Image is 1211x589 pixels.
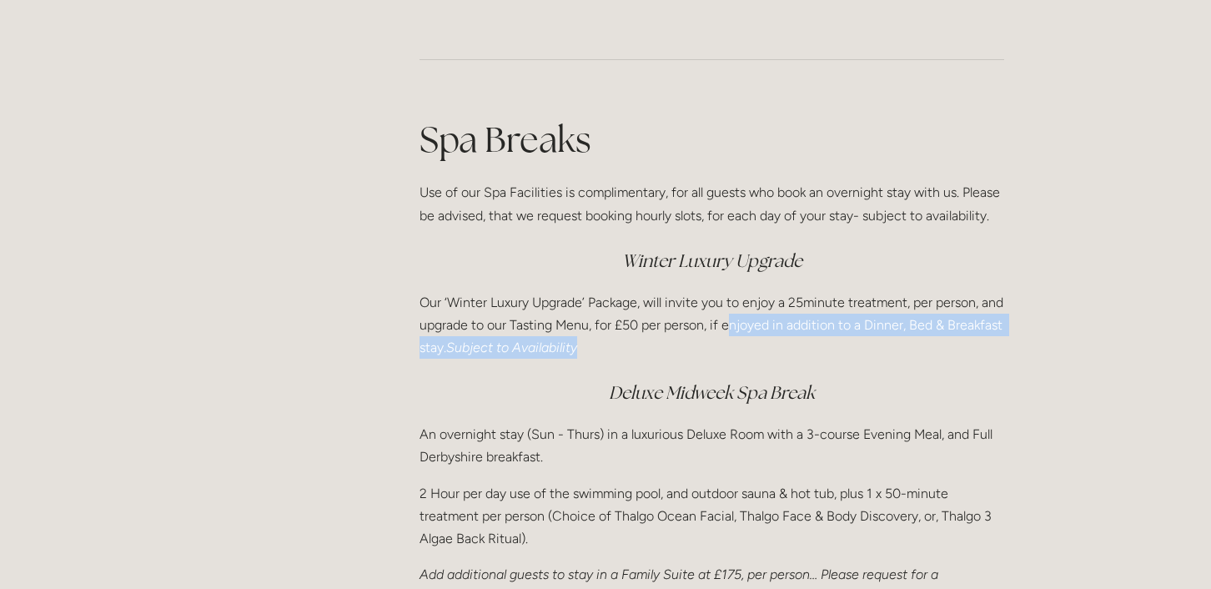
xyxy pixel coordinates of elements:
[420,181,1004,226] p: Use of our Spa Facilities is complimentary, for all guests who book an overnight stay with us. Pl...
[609,381,815,404] em: Deluxe Midweek Spa Break
[420,482,1004,551] p: 2 Hour per day use of the swimming pool, and outdoor sauna & hot tub, plus 1 x 50-minute treatmen...
[446,340,577,355] em: Subject to Availability
[622,249,802,272] em: Winter Luxury Upgrade
[420,423,1004,468] p: An overnight stay (Sun - Thurs) in a luxurious Deluxe Room with a 3-course Evening Meal, and Full...
[420,291,1004,360] p: Our ‘Winter Luxury Upgrade’ Package, will invite you to enjoy a 25minute treatment, per person, a...
[420,115,1004,164] h1: Spa Breaks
